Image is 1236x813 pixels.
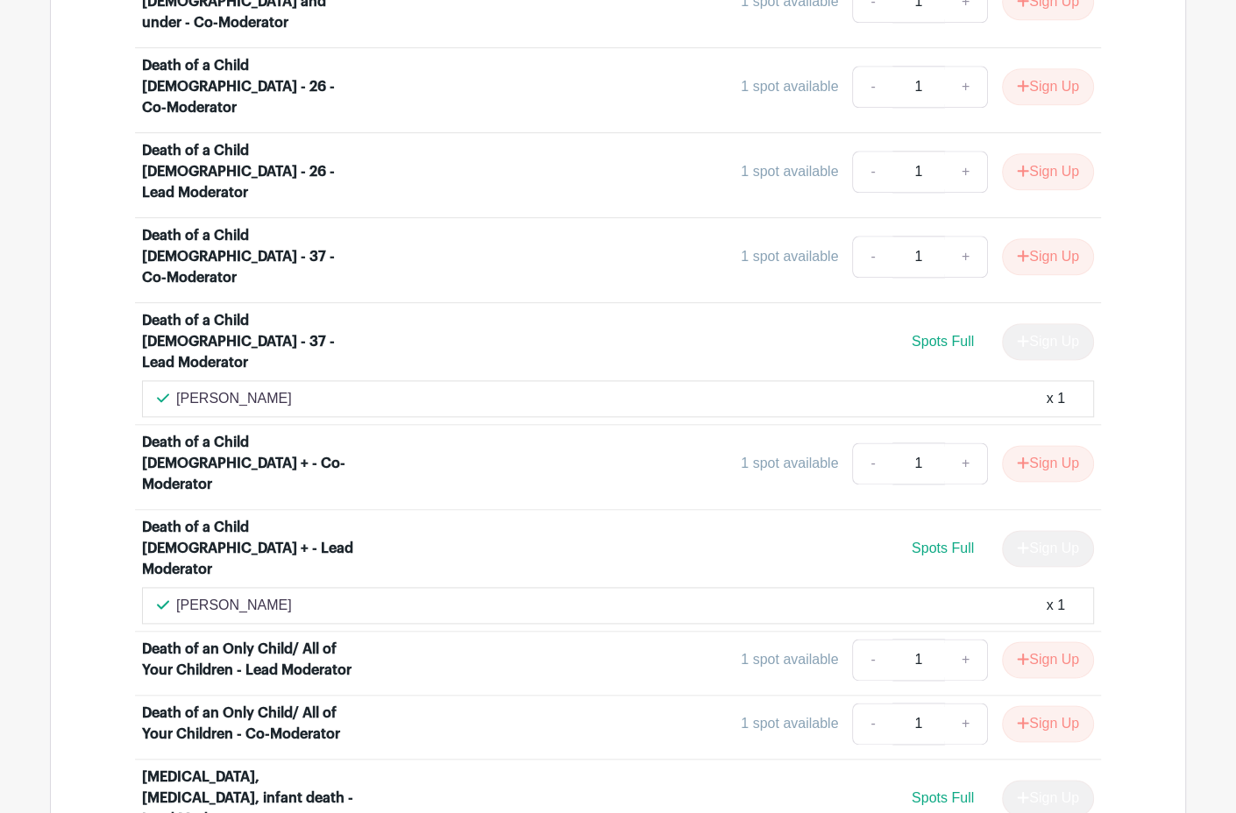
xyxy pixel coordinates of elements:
button: Sign Up [1002,641,1094,678]
div: Death of a Child [DEMOGRAPHIC_DATA] + - Co-Moderator [142,432,359,495]
div: Death of a Child [DEMOGRAPHIC_DATA] + - Lead Moderator [142,517,359,580]
a: - [852,236,892,278]
a: + [944,703,988,745]
p: [PERSON_NAME] [176,595,292,616]
a: - [852,639,892,681]
button: Sign Up [1002,705,1094,742]
button: Sign Up [1002,68,1094,105]
a: - [852,66,892,108]
a: + [944,639,988,681]
div: 1 spot available [741,713,838,734]
p: [PERSON_NAME] [176,388,292,409]
div: 1 spot available [741,161,838,182]
div: 1 spot available [741,453,838,474]
a: + [944,442,988,484]
div: Death of a Child [DEMOGRAPHIC_DATA] - 37 - Co-Moderator [142,225,359,288]
a: - [852,442,892,484]
div: 1 spot available [741,649,838,670]
a: + [944,151,988,193]
div: Death of a Child [DEMOGRAPHIC_DATA] - 26 - Co-Moderator [142,55,359,118]
div: 1 spot available [741,76,838,97]
span: Spots Full [912,334,974,349]
a: + [944,236,988,278]
a: - [852,703,892,745]
div: x 1 [1047,388,1065,409]
div: 1 spot available [741,246,838,267]
button: Sign Up [1002,238,1094,275]
div: Death of an Only Child/ All of Your Children - Co-Moderator [142,703,359,745]
div: Death of a Child [DEMOGRAPHIC_DATA] - 37 - Lead Moderator [142,310,359,373]
div: x 1 [1047,595,1065,616]
a: - [852,151,892,193]
span: Spots Full [912,790,974,805]
button: Sign Up [1002,153,1094,190]
button: Sign Up [1002,445,1094,482]
div: Death of a Child [DEMOGRAPHIC_DATA] - 26 - Lead Moderator [142,140,359,203]
span: Spots Full [912,541,974,555]
div: Death of an Only Child/ All of Your Children - Lead Moderator [142,639,359,681]
a: + [944,66,988,108]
